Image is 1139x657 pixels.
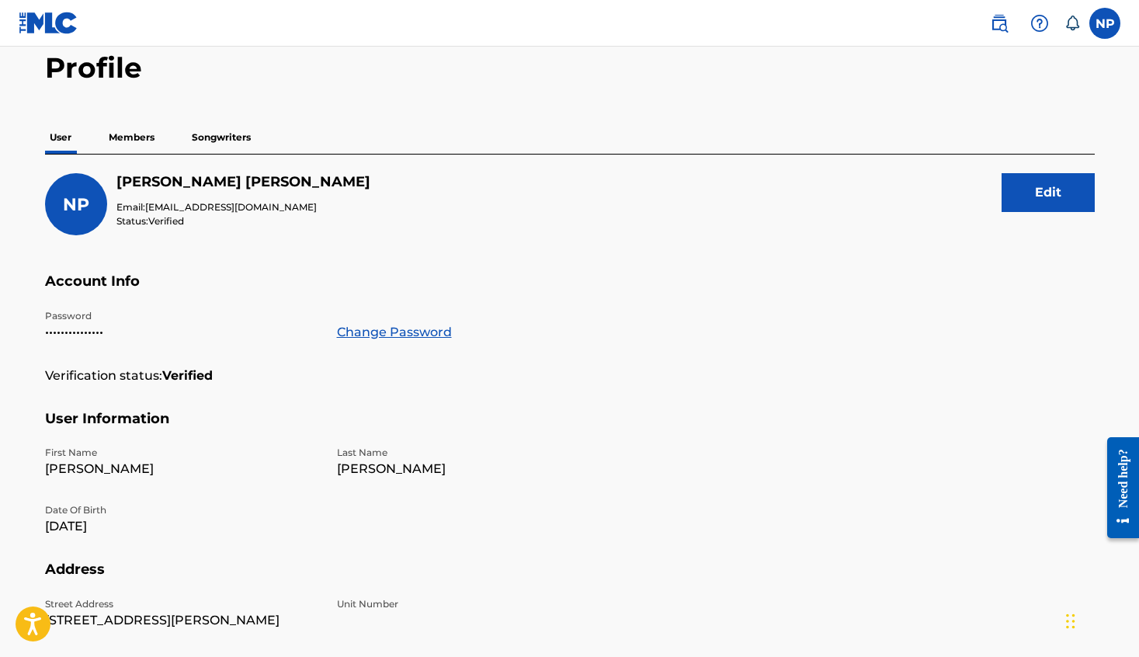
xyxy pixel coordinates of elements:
[45,597,318,611] p: Street Address
[145,201,317,213] span: [EMAIL_ADDRESS][DOMAIN_NAME]
[116,214,370,228] p: Status:
[162,367,213,385] strong: Verified
[337,597,610,611] p: Unit Number
[1061,582,1139,657] iframe: Chat Widget
[45,273,1095,309] h5: Account Info
[990,14,1009,33] img: search
[337,460,610,478] p: [PERSON_NAME]
[187,121,255,154] p: Songwriters
[45,611,318,630] p: [STREET_ADDRESS][PERSON_NAME]
[1002,173,1095,212] button: Edit
[1064,16,1080,31] div: Notifications
[45,460,318,478] p: [PERSON_NAME]
[1066,598,1075,645] div: Drag
[19,12,78,34] img: MLC Logo
[45,561,1095,597] h5: Address
[45,367,162,385] p: Verification status:
[45,121,76,154] p: User
[45,50,1095,85] h2: Profile
[45,446,318,460] p: First Name
[1096,425,1139,550] iframe: Resource Center
[337,446,610,460] p: Last Name
[104,121,159,154] p: Members
[45,410,1095,447] h5: User Information
[45,323,318,342] p: •••••••••••••••
[1030,14,1049,33] img: help
[337,323,452,342] a: Change Password
[45,503,318,517] p: Date Of Birth
[116,173,370,191] h5: Neil Patterson
[148,215,184,227] span: Verified
[63,194,89,215] span: NP
[45,309,318,323] p: Password
[116,200,370,214] p: Email:
[984,8,1015,39] a: Public Search
[45,517,318,536] p: [DATE]
[1089,8,1120,39] div: User Menu
[1024,8,1055,39] div: Help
